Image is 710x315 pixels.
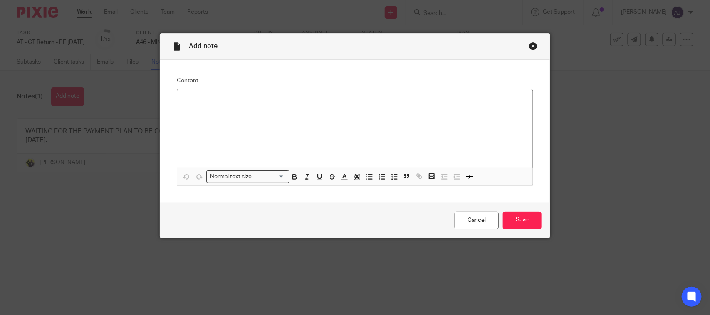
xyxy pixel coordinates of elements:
input: Search for option [255,172,284,181]
a: Cancel [455,212,499,229]
label: Content [177,76,533,85]
input: Save [503,212,542,229]
div: Close this dialog window [529,42,537,50]
div: Search for option [206,170,289,183]
span: Normal text size [208,172,254,181]
span: Add note [189,43,218,49]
